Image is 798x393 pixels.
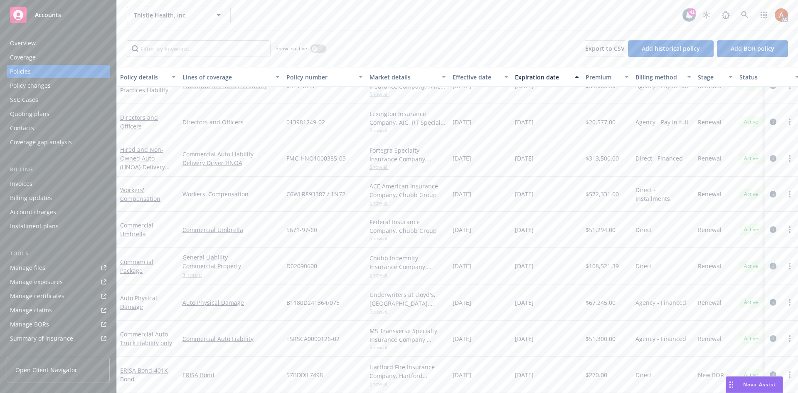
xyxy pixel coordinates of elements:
[10,51,36,64] div: Coverage
[120,186,160,203] a: Workers' Compensation
[449,67,512,87] button: Effective date
[10,304,52,317] div: Manage claims
[768,261,778,271] a: circleInformation
[731,44,774,52] span: Add BOR policy
[10,79,51,92] div: Policy changes
[286,73,354,82] div: Policy number
[369,344,446,351] span: Show all
[635,154,683,163] span: Direct - Financed
[698,118,722,126] span: Renewal
[586,262,619,270] span: $108,521.39
[586,73,620,82] div: Premium
[743,371,759,378] span: Active
[768,117,778,127] a: circleInformation
[10,121,34,135] div: Contacts
[182,150,280,167] a: Commercial Auto Liability - Delivery Driver HNOA
[586,334,616,343] span: $51,300.00
[369,363,446,380] div: Hartford Fire Insurance Company, Hartford Insurance Group
[515,190,534,198] span: [DATE]
[369,91,446,98] span: Show all
[775,8,788,22] img: photo
[743,335,759,342] span: Active
[726,377,736,393] div: Drag to move
[635,262,652,270] span: Direct
[515,262,534,270] span: [DATE]
[369,271,446,278] span: Show all
[120,330,172,347] a: Commercial Auto
[286,371,323,379] span: 57BDDIL7498
[688,8,696,16] div: 41
[120,366,168,383] span: - 401K Bond
[768,225,778,235] a: circleInformation
[369,254,446,271] div: Chubb Indemnity Insurance Company, Chubb Group
[785,261,795,271] a: more
[698,298,722,307] span: Renewal
[286,118,325,126] span: 013981249-02
[7,275,110,289] a: Manage exposures
[10,261,45,274] div: Manage files
[635,371,652,379] span: Direct
[120,330,172,347] span: - Truck Liability only
[276,45,307,52] span: Show inactive
[585,44,625,52] span: Export to CSV
[453,154,471,163] span: [DATE]
[515,298,534,307] span: [DATE]
[698,73,724,82] div: Stage
[7,79,110,92] a: Policy changes
[515,371,534,379] span: [DATE]
[369,290,446,308] div: Underwriters at Lloyd's, [GEOGRAPHIC_DATA], [PERSON_NAME] of [GEOGRAPHIC_DATA], RT Specialty Insu...
[286,334,340,343] span: TSRSCA0000126-02
[785,117,795,127] a: more
[10,220,59,233] div: Installment plans
[369,235,446,242] span: Show all
[515,154,534,163] span: [DATE]
[10,37,36,50] div: Overview
[515,225,534,234] span: [DATE]
[286,262,317,270] span: D02090600
[585,40,625,57] button: Export to CSV
[635,225,652,234] span: Direct
[7,318,110,331] a: Manage BORs
[453,371,471,379] span: [DATE]
[7,261,110,274] a: Manage files
[182,270,280,279] a: 1 more
[15,366,77,374] span: Open Client Navigator
[120,294,157,311] a: Auto Physical Damage
[736,7,753,23] a: Search
[120,114,158,130] a: Directors and Officers
[369,182,446,199] div: ACE American Insurance Company, Chubb Group
[515,73,570,82] div: Expiration date
[10,93,38,106] div: SSC Cases
[10,136,72,149] div: Coverage gap analysis
[7,177,110,190] a: Invoices
[369,163,446,171] span: Show all
[7,51,110,64] a: Coverage
[512,67,582,87] button: Expiration date
[7,289,110,303] a: Manage certificates
[698,225,722,234] span: Renewal
[698,262,722,270] span: Renewal
[182,334,280,343] a: Commercial Auto Liability
[127,7,231,23] button: Thistle Health, Inc.
[182,118,280,126] a: Directors and Officers
[453,225,471,234] span: [DATE]
[453,118,471,126] span: [DATE]
[582,67,632,87] button: Premium
[35,12,61,18] span: Accounts
[120,163,170,180] span: - Delivery Driver HNOA
[182,262,280,270] a: Commercial Property
[286,154,346,163] span: FMC-HNO1000385-03
[635,298,686,307] span: Agency - Financed
[7,166,110,174] div: Billing
[7,107,110,121] a: Quoting plans
[453,262,471,270] span: [DATE]
[120,73,167,82] div: Policy details
[785,225,795,235] a: more
[7,304,110,317] a: Manage claims
[10,275,63,289] div: Manage exposures
[768,297,778,307] a: circleInformation
[286,225,317,234] span: 5671-97-60
[698,7,715,23] a: Stop snowing
[182,73,271,82] div: Lines of coverage
[768,370,778,380] a: circleInformation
